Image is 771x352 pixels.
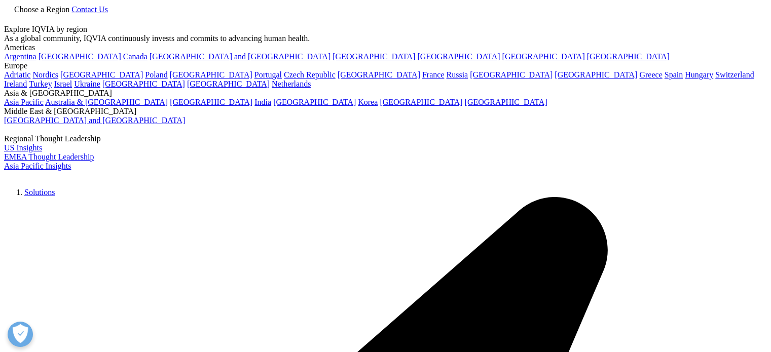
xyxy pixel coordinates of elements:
[4,70,30,79] a: Adriatic
[150,52,331,61] a: [GEOGRAPHIC_DATA] and [GEOGRAPHIC_DATA]
[123,52,148,61] a: Canada
[685,70,713,79] a: Hungary
[32,70,58,79] a: Nordics
[272,80,311,88] a: Netherlands
[8,322,33,347] button: Open Preferences
[254,70,282,79] a: Portugal
[4,143,42,152] a: US Insights
[715,70,754,79] a: Switzerland
[145,70,167,79] a: Poland
[447,70,468,79] a: Russia
[273,98,356,106] a: [GEOGRAPHIC_DATA]
[358,98,378,106] a: Korea
[555,70,637,79] a: [GEOGRAPHIC_DATA]
[4,134,767,143] div: Regional Thought Leadership
[4,61,767,70] div: Europe
[338,70,420,79] a: [GEOGRAPHIC_DATA]
[170,70,252,79] a: [GEOGRAPHIC_DATA]
[587,52,670,61] a: [GEOGRAPHIC_DATA]
[39,52,121,61] a: [GEOGRAPHIC_DATA]
[4,98,44,106] a: Asia Pacific
[71,5,108,14] a: Contact Us
[254,98,271,106] a: India
[60,70,143,79] a: [GEOGRAPHIC_DATA]
[665,70,683,79] a: Spain
[4,107,767,116] div: Middle East & [GEOGRAPHIC_DATA]
[4,52,36,61] a: Argentina
[422,70,445,79] a: France
[380,98,462,106] a: [GEOGRAPHIC_DATA]
[4,162,71,170] a: Asia Pacific Insights
[14,5,69,14] span: Choose a Region
[4,89,767,98] div: Asia & [GEOGRAPHIC_DATA]
[465,98,547,106] a: [GEOGRAPHIC_DATA]
[102,80,185,88] a: [GEOGRAPHIC_DATA]
[417,52,500,61] a: [GEOGRAPHIC_DATA]
[29,80,52,88] a: Turkey
[45,98,168,106] a: Australia & [GEOGRAPHIC_DATA]
[284,70,336,79] a: Czech Republic
[639,70,662,79] a: Greece
[4,80,27,88] a: Ireland
[54,80,72,88] a: Israel
[470,70,553,79] a: [GEOGRAPHIC_DATA]
[4,43,767,52] div: Americas
[502,52,585,61] a: [GEOGRAPHIC_DATA]
[333,52,415,61] a: [GEOGRAPHIC_DATA]
[24,188,55,197] a: Solutions
[4,116,185,125] a: [GEOGRAPHIC_DATA] and [GEOGRAPHIC_DATA]
[170,98,252,106] a: [GEOGRAPHIC_DATA]
[4,25,767,34] div: Explore IQVIA by region
[4,152,94,161] a: EMEA Thought Leadership
[187,80,270,88] a: [GEOGRAPHIC_DATA]
[74,80,100,88] a: Ukraine
[4,34,767,43] div: As a global community, IQVIA continuously invests and commits to advancing human health.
